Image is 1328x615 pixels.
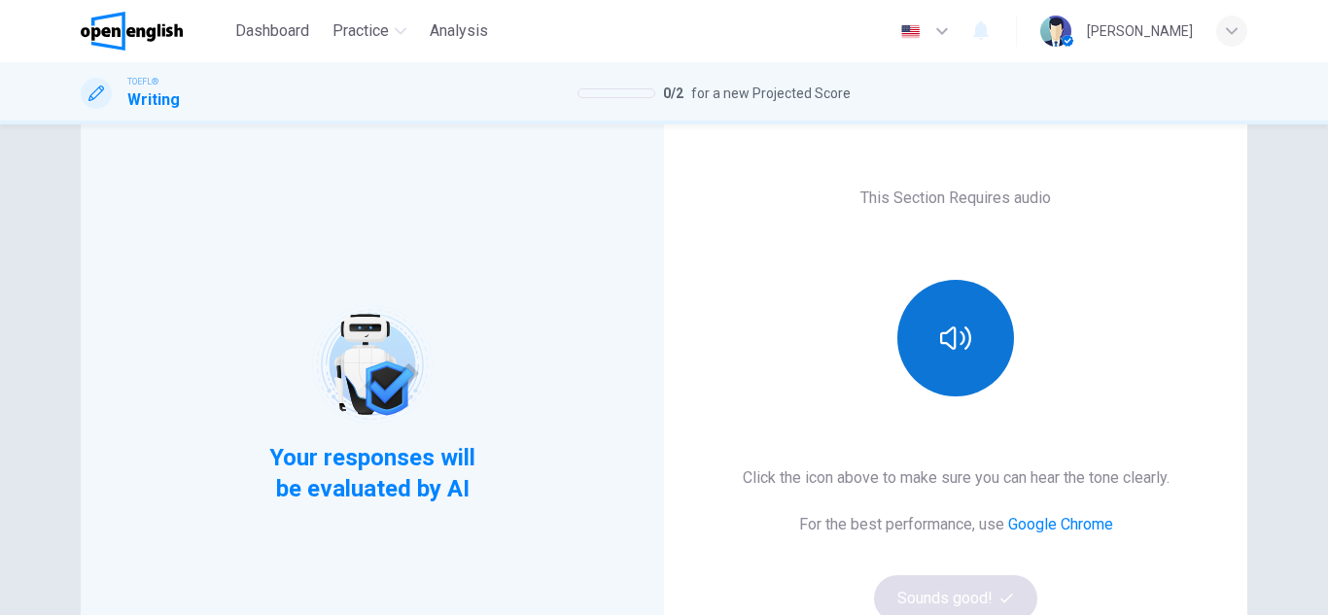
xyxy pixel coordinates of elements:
span: for a new Projected Score [691,82,851,105]
span: Dashboard [235,19,309,43]
img: OpenEnglish logo [81,12,183,51]
a: OpenEnglish logo [81,12,227,51]
h6: This Section Requires audio [860,187,1051,210]
a: Google Chrome [1008,515,1113,533]
button: Practice [325,14,414,49]
span: Analysis [430,19,488,43]
span: 0 / 2 [663,82,683,105]
img: en [898,24,923,39]
div: [PERSON_NAME] [1087,19,1193,43]
h6: Click the icon above to make sure you can hear the tone clearly. [743,466,1170,490]
button: Dashboard [227,14,317,49]
span: Your responses will be evaluated by AI [255,442,491,504]
button: Analysis [422,14,496,49]
img: robot icon [310,303,434,427]
span: TOEFL® [127,75,158,88]
img: Profile picture [1040,16,1071,47]
h1: Writing [127,88,180,112]
span: Practice [332,19,389,43]
h6: For the best performance, use [799,513,1113,536]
